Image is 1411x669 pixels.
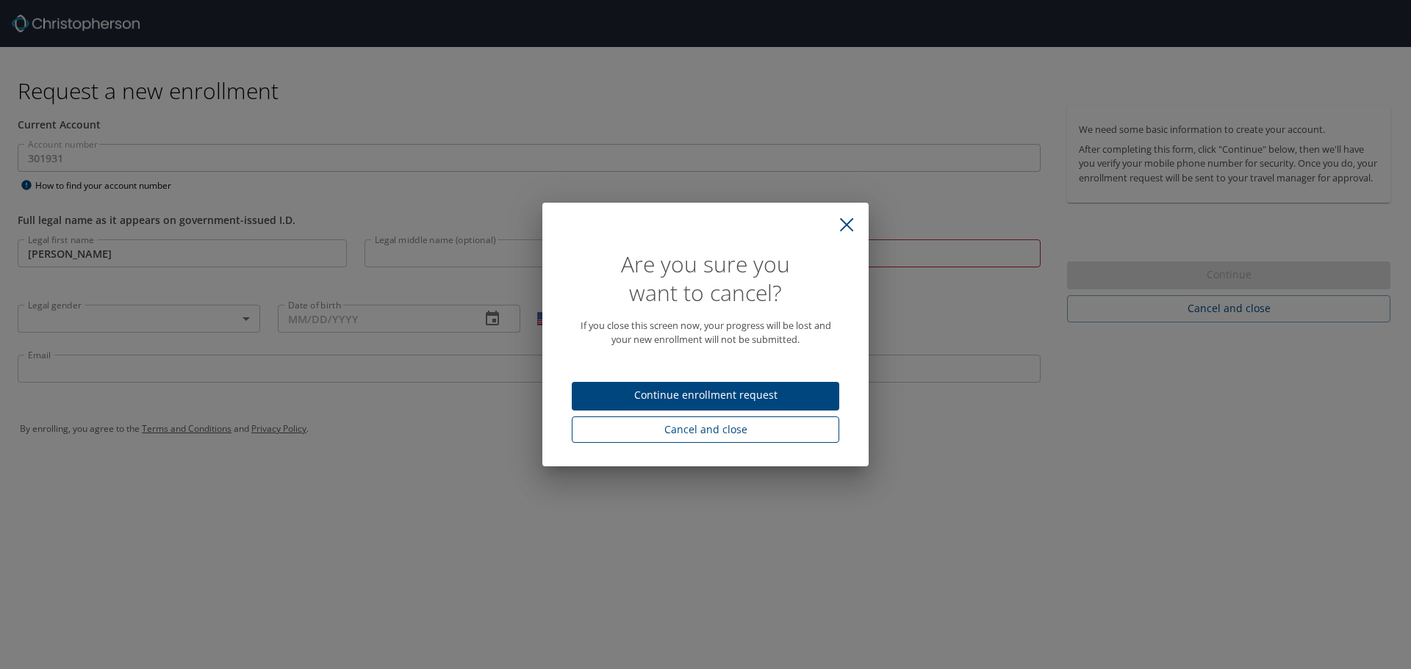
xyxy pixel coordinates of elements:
[572,416,839,444] button: Cancel and close
[830,209,863,241] button: close
[584,421,827,439] span: Cancel and close
[584,386,827,405] span: Continue enrollment request
[572,250,839,307] h1: Are you sure you want to cancel?
[572,319,839,347] p: If you close this screen now, your progress will be lost and your new enrollment will not be subm...
[572,382,839,411] button: Continue enrollment request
